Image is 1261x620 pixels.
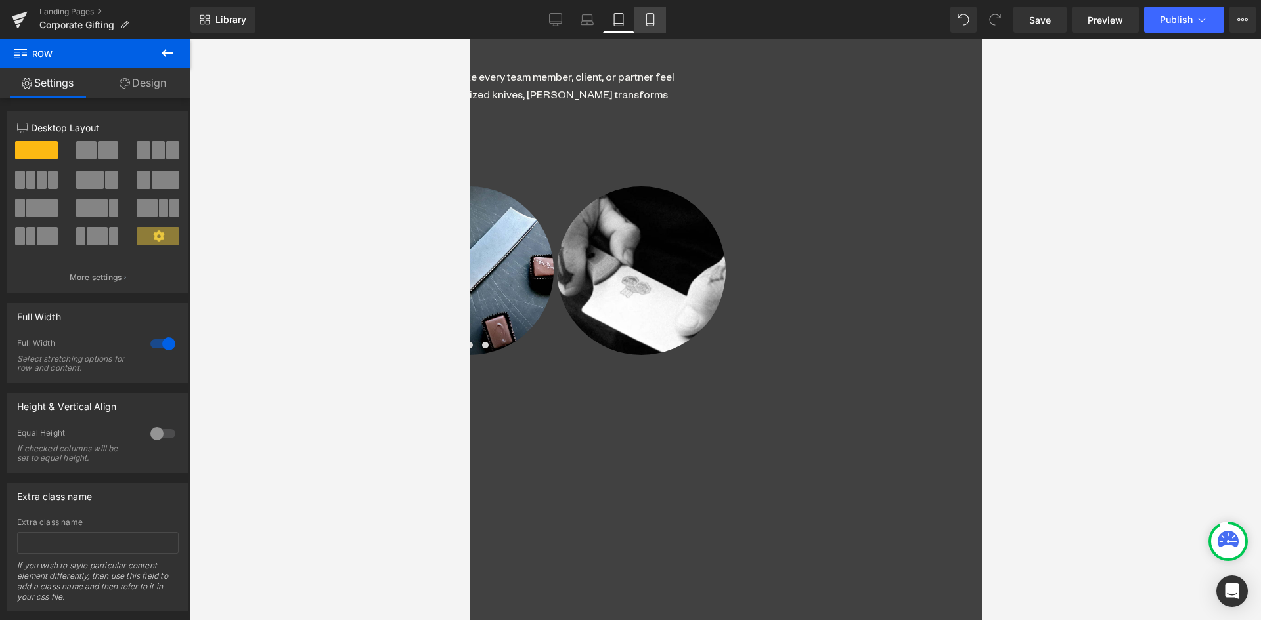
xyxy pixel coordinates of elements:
a: Laptop [571,7,603,33]
div: If you wish to style particular content element differently, then use this field to add a class n... [17,560,179,611]
span: Corporate Gifting [39,20,114,30]
a: Mobile [634,7,666,33]
a: Desktop [540,7,571,33]
p: Desktop Layout [17,121,179,134]
span: Save [1029,13,1051,27]
div: Select stretching options for row and content. [17,354,135,373]
div: Extra class name [17,484,92,502]
button: Publish [1144,7,1224,33]
a: New Library [190,7,255,33]
div: Extra class name [17,518,179,527]
button: Undo [950,7,977,33]
div: Open Intercom Messenger [1216,575,1248,607]
p: More settings [70,272,122,283]
a: Landing Pages [39,7,190,17]
span: Publish [1160,14,1193,25]
div: Full Width [17,338,137,352]
button: Redo [982,7,1008,33]
span: Preview [1088,13,1123,27]
a: Tablet [603,7,634,33]
div: If checked columns will be set to equal height. [17,444,135,463]
a: Preview [1072,7,1139,33]
span: Row [13,39,144,68]
button: More [1229,7,1256,33]
a: Design [95,68,190,98]
div: Full Width [17,304,61,322]
div: Equal Height [17,428,137,442]
span: Library [215,14,246,26]
div: Height & Vertical Align [17,394,116,412]
button: More settings [8,262,188,293]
